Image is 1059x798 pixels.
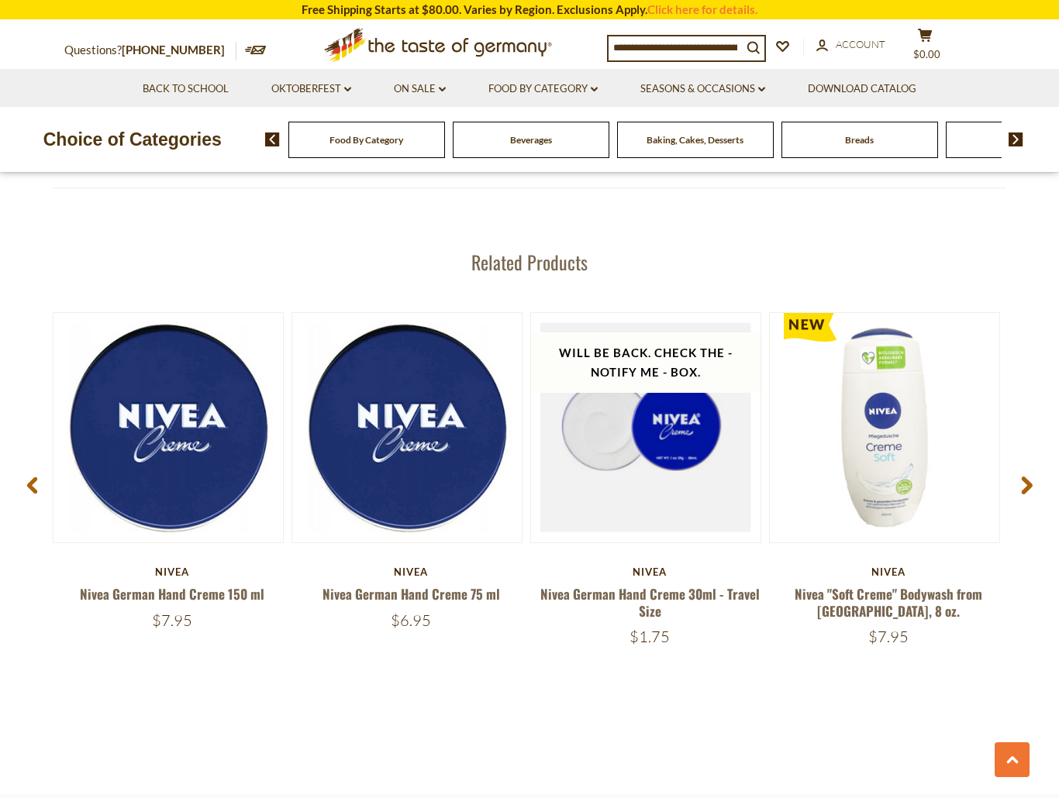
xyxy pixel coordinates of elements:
[80,584,264,604] a: Nivea German Hand Creme 150 ml
[868,627,909,646] span: $7.95
[531,313,761,542] img: Nivea German Hand Creme 30ml - Travel Size
[902,28,948,67] button: $0.00
[53,313,283,542] img: Nivea German Hand Creme 150 ml
[53,566,291,578] div: Nivea
[394,81,446,98] a: On Sale
[323,584,500,604] a: Nivea German Hand Creme 75 ml
[1009,132,1023,146] img: next arrow
[292,313,522,542] img: Nivea German Hand Creme 75 ml
[640,81,765,98] a: Seasons & Occasions
[630,627,670,646] span: $1.75
[152,611,192,630] span: $7.95
[53,250,1006,273] h3: Related Products
[510,134,552,146] a: Beverages
[64,40,236,60] p: Questions?
[836,38,885,50] span: Account
[647,134,743,146] a: Baking, Cakes, Desserts
[391,611,431,630] span: $6.95
[770,313,999,542] img: Nivea "Soft Creme" Bodywash from Germany
[271,81,351,98] a: Oktoberfest
[122,43,225,57] a: [PHONE_NUMBER]
[265,132,280,146] img: previous arrow
[329,134,403,146] a: Food By Category
[540,584,760,620] a: Nivea German Hand Creme 30ml - Travel Size
[769,566,1008,578] div: Nivea
[913,48,940,60] span: $0.00
[647,2,757,16] a: Click here for details.
[530,566,769,578] div: Nivea
[808,81,916,98] a: Download Catalog
[488,81,598,98] a: Food By Category
[143,81,229,98] a: Back to School
[845,134,874,146] a: Breads
[795,584,982,620] a: Nivea "Soft Creme" Bodywash from [GEOGRAPHIC_DATA], 8 oz.
[291,566,530,578] div: Nivea
[816,36,885,53] a: Account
